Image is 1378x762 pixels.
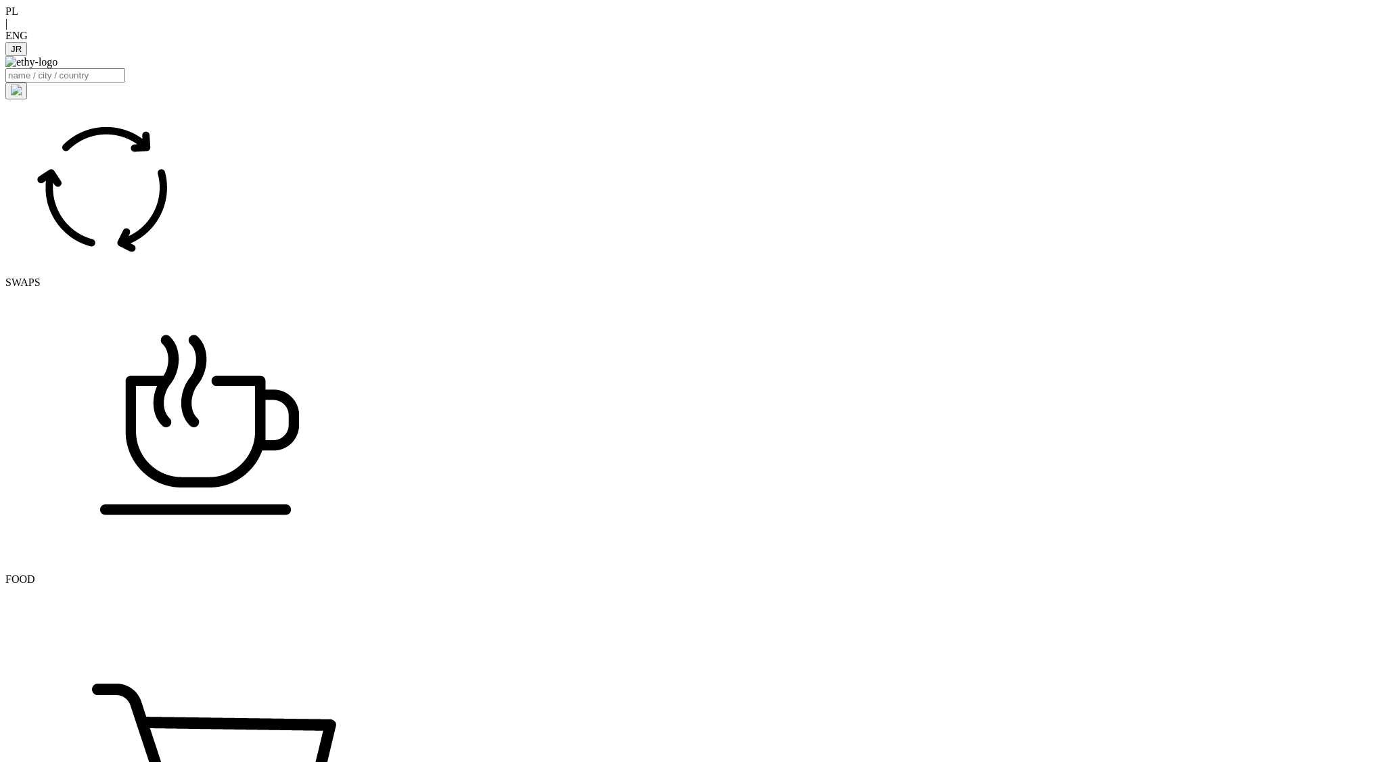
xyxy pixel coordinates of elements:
[5,573,1373,586] div: FOOD
[11,85,22,95] img: search.svg
[5,68,125,82] input: Search
[5,56,58,68] img: ethy-logo
[5,30,1373,42] div: ENG
[5,289,394,571] img: icon-image
[5,42,27,56] button: JR
[5,5,1373,18] div: PL
[5,99,207,274] img: icon-image
[5,277,1373,289] div: SWAPS
[5,18,1373,30] div: |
